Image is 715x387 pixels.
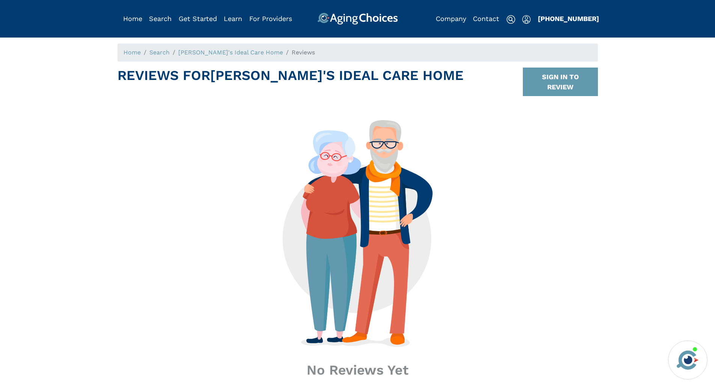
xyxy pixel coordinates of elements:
[149,13,172,25] div: Popover trigger
[436,15,466,23] a: Company
[317,13,397,25] img: AgingChoices
[117,68,464,96] h1: Reviews For [PERSON_NAME]'s Ideal Care Home
[117,362,598,378] p: No Reviews Yet
[179,15,217,23] a: Get Started
[123,49,141,56] a: Home
[675,347,700,373] img: avatar
[123,15,142,23] a: Home
[249,15,292,23] a: For Providers
[523,68,598,96] button: SIGN IN TO REVIEW
[224,15,242,23] a: Learn
[538,15,599,23] a: [PHONE_NUMBER]
[117,44,598,62] nav: breadcrumb
[283,120,433,347] img: no_reviews_2.svg
[506,15,515,24] img: search-icon.svg
[473,15,499,23] a: Contact
[178,49,283,56] a: [PERSON_NAME]'s Ideal Care Home
[292,49,315,56] span: Reviews
[149,49,170,56] a: Search
[522,13,531,25] div: Popover trigger
[149,15,172,23] a: Search
[522,15,531,24] img: user-icon.svg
